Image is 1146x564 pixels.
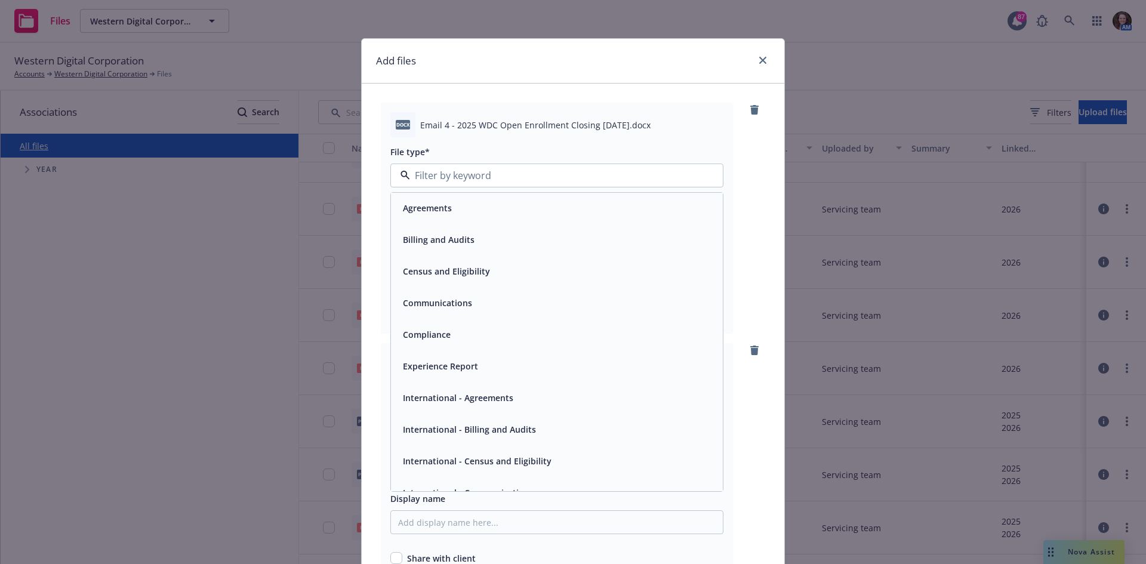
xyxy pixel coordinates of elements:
[390,510,723,534] input: Add display name here...
[403,265,490,278] button: Census and Eligibility
[403,360,478,372] button: Experience Report
[756,53,770,67] a: close
[747,343,762,357] a: remove
[410,168,699,183] input: Filter by keyword
[403,328,451,341] button: Compliance
[396,120,410,129] span: docx
[403,392,513,404] button: International - Agreements
[403,423,536,436] button: International - Billing and Audits
[403,486,534,499] button: International - Communications
[376,53,416,69] h1: Add files
[390,493,445,504] span: Display name
[403,233,475,246] button: Billing and Audits
[420,119,651,131] span: Email 4 - 2025 WDC Open Enrollment Closing [DATE].docx
[403,202,452,214] button: Agreements
[403,455,552,467] button: International - Census and Eligibility
[747,103,762,117] a: remove
[390,146,430,158] span: File type*
[403,297,472,309] button: Communications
